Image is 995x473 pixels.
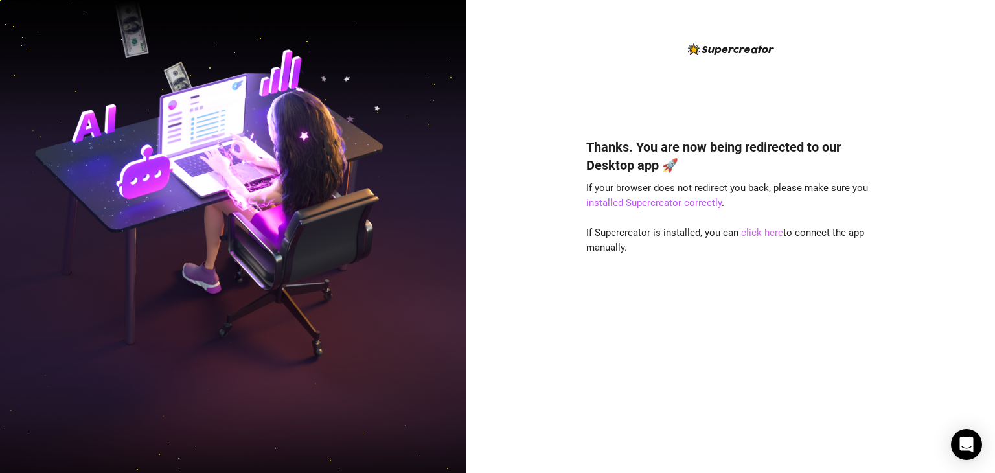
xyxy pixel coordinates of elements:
[741,227,783,238] a: click here
[586,138,875,174] h4: Thanks. You are now being redirected to our Desktop app 🚀
[688,43,774,55] img: logo-BBDzfeDw.svg
[586,197,722,209] a: installed Supercreator correctly
[586,182,868,209] span: If your browser does not redirect you back, please make sure you .
[586,227,864,254] span: If Supercreator is installed, you can to connect the app manually.
[951,429,982,460] div: Open Intercom Messenger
